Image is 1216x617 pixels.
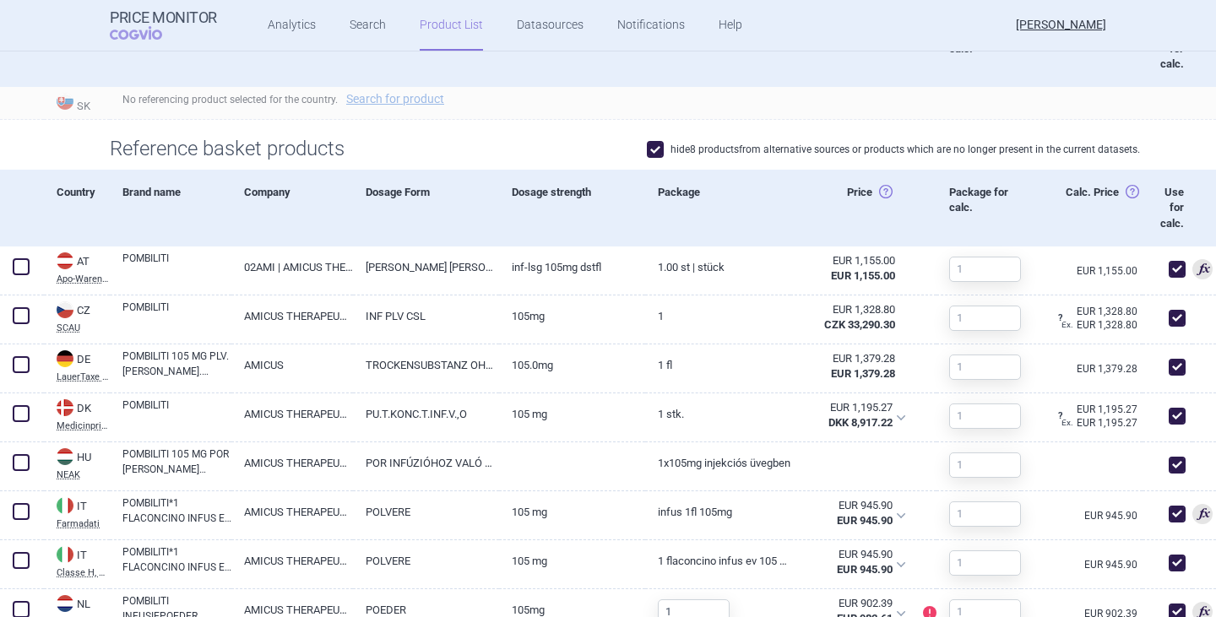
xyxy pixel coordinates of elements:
span: Used for calculation [1192,259,1213,279]
a: 1 flaconcino infus EV 105 mg [645,540,791,582]
span: Ex. [1061,418,1073,427]
input: 1 [949,257,1021,282]
strong: EUR 945.90 [837,563,893,576]
input: 1 [949,501,1021,527]
a: POMBILITI*1 FLACONCINO INFUS EV 105 MG [122,495,231,526]
div: EUR 945.90EUR 945.90 [790,540,916,589]
div: HU [57,448,110,467]
a: POMBILITI [122,300,231,330]
abbr: Ex-Factory bez DPH zo zdroja [803,253,895,284]
strong: Price Monitor [110,9,217,26]
input: 1 [949,306,1021,331]
div: Country [44,170,110,246]
a: 1 Fl [645,344,791,386]
img: Austria [57,252,73,269]
abbr: SCAU [57,323,110,333]
a: EUR 945.90 [1084,511,1143,521]
span: COGVIO [110,26,186,40]
abbr: Farmadati [57,519,110,528]
div: EUR 1,155.00 [803,253,895,268]
img: Slovakia [57,93,73,110]
input: 1 [949,550,1021,576]
div: Use for calc. [1139,170,1192,246]
a: POR INFÚZIÓHOZ VALÓ KONCENTRÁTUMHOZ [353,442,499,484]
div: EUR 1,195.27 [1061,414,1143,431]
div: EUR 945.90EUR 945.90 [790,491,916,540]
abbr: Ex-Factory bez DPH zo zdroja [802,498,893,528]
strong: DKK 8,917.22 [828,416,893,429]
a: INF-LSG 105MG DSTFL [499,246,645,288]
img: Czech Republic [57,301,73,318]
a: POMBILITI [122,398,231,428]
div: AT [57,252,110,271]
div: Package for calc. [936,170,1018,246]
div: EUR 902.39 [802,596,893,611]
a: ATATApo-Warenv.III [44,251,110,284]
span: ? [1055,411,1065,421]
abbr: Classe H, AIFA [57,568,110,577]
a: ITITClasse H, AIFA [44,544,110,577]
div: CZ [57,301,110,320]
abbr: Ex-Factory bez DPH zo zdroja [803,351,895,382]
a: 1 [645,295,791,337]
a: 105MG [499,295,645,337]
abbr: Apo-Warenv.III [57,274,110,284]
a: EUR 1,155.00 [1077,266,1143,276]
a: HUHUNEAK [44,447,110,479]
img: Germany [57,350,73,367]
span: Ex. [1061,320,1073,329]
a: AMICUS THERAPEUTICS EUROPE LIMITED [231,442,353,484]
a: EUR 1,328.80 [1061,306,1143,317]
div: EUR 1,195.27DKK 8,917.22 [790,393,916,442]
label: hide 8 products from alternative sources or products which are no longer present in the current d... [647,141,1140,158]
span: ? [1055,313,1065,323]
a: AMICUS THERAPEUTICS EUROPE LTD [231,540,353,582]
a: POLVERE [353,540,499,582]
a: EUR 1,379.28 [1077,364,1143,374]
img: Hungary [57,448,73,465]
a: 105.0mg [499,344,645,386]
div: IT [57,497,110,516]
h1: Reference basket products [110,137,1106,161]
strong: EUR 1,155.00 [831,269,895,282]
abbr: NEAK [57,470,110,479]
a: TROCKENSUBSTANZ OHNE LÖSUNGSMITTEL [353,344,499,386]
a: 1.00 ST | Stück [645,246,791,288]
a: 105 MG [499,491,645,533]
div: Dosage strength [499,170,645,246]
abbr: LauerTaxe CGM [57,372,110,382]
a: Search for product [346,93,444,105]
span: No referencing product selected for the country. [122,94,453,106]
div: EUR 945.90 [802,547,893,562]
input: 1 [949,403,1021,429]
a: 02AMI | AMICUS THERAPEUTICS EUROP [231,246,353,288]
img: Netherlands [57,595,73,612]
a: INFUS 1FL 105MG [645,491,791,533]
input: 1 [949,452,1021,478]
a: INF PLV CSL [353,295,499,337]
div: DK [57,399,110,418]
div: Calc. Price [1018,170,1139,246]
a: 1x105mg injekciós üvegben [645,442,791,484]
abbr: Ex-Factory bez DPH zo zdroja [803,302,895,333]
a: POMBILITI 105 MG POR [PERSON_NAME] INFÚZIÓHOZ VALÓ KONCENTRÁTUMHOZ [122,447,231,477]
a: 1 stk. [645,393,791,435]
div: EUR 945.90 [802,498,893,513]
a: POMBILITI 105 MG PLV.[PERSON_NAME].[PERSON_NAME].E.INF.-LSG. [122,349,231,379]
abbr: Medicinpriser [57,421,110,430]
div: Price [790,170,936,246]
div: Package [645,170,791,246]
div: EUR 1,328.80 [803,302,895,317]
a: EUR 1,195.27 [1061,404,1143,414]
a: POMBILITI [122,251,231,281]
div: DE [57,350,110,369]
a: DEDELauerTaxe CGM [44,349,110,382]
abbr: Nájdená cena bez odpočtu marže distribútora [802,400,893,430]
a: EUR 945.90 [1084,560,1143,570]
input: 1 [949,355,1021,380]
strong: CZK 33,290.30 [824,318,895,331]
strong: EUR 945.90 [837,514,893,527]
a: POMBILITI*1 FLACONCINO INFUS EV 105 MG [122,544,231,575]
div: NL [57,595,110,614]
img: Denmark [57,399,73,416]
